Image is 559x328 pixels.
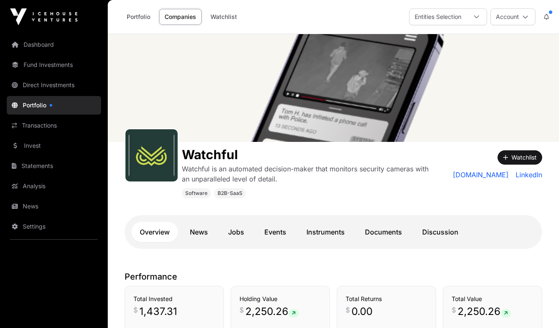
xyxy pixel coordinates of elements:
a: Statements [7,157,101,175]
span: Software [185,190,208,197]
span: $ [133,305,138,315]
img: Icehouse Ventures Logo [10,8,77,25]
a: Transactions [7,116,101,135]
a: [DOMAIN_NAME] [453,170,509,180]
p: Performance [125,271,542,283]
span: $ [240,305,244,315]
a: Companies [159,9,202,25]
img: Watchful [108,34,559,142]
a: Fund Investments [7,56,101,74]
span: 2,250.26 [458,305,511,318]
a: LinkedIn [512,170,542,180]
span: 0.00 [351,305,373,318]
a: Portfolio [7,96,101,115]
a: News [7,197,101,216]
h3: Total Invested [133,295,215,303]
a: Settings [7,217,101,236]
a: Events [256,222,295,242]
button: Watchlist [498,150,542,165]
h3: Total Value [452,295,533,303]
span: $ [346,305,350,315]
a: News [181,222,216,242]
h1: Watchful [182,147,438,162]
p: Watchful is an automated decision-maker that monitors security cameras with an unparalleled level... [182,164,438,184]
a: Discussion [414,222,467,242]
a: Invest [7,136,101,155]
h3: Total Returns [346,295,427,303]
a: Dashboard [7,35,101,54]
a: Watchlist [205,9,242,25]
a: Documents [357,222,410,242]
a: Analysis [7,177,101,195]
span: $ [452,305,456,315]
iframe: Chat Widget [517,288,559,328]
a: Jobs [220,222,253,242]
button: Account [490,8,535,25]
img: watchful_ai_logo.jpeg [129,133,174,178]
div: Entities Selection [410,9,466,25]
a: Direct Investments [7,76,101,94]
span: B2B-SaaS [218,190,242,197]
span: 1,437.31 [139,305,177,318]
a: Instruments [298,222,353,242]
h3: Holding Value [240,295,321,303]
nav: Tabs [131,222,535,242]
a: Portfolio [121,9,156,25]
span: 2,250.26 [245,305,299,318]
a: Overview [131,222,178,242]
